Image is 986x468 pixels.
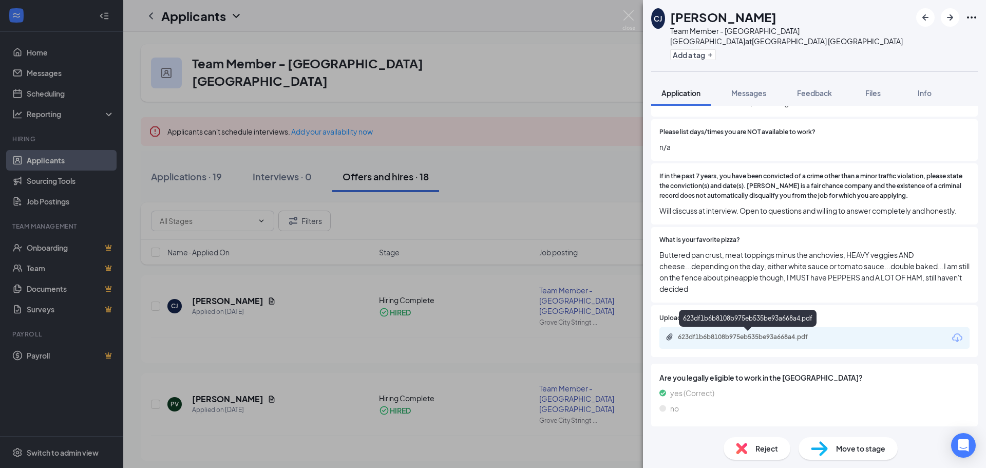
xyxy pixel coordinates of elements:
span: What is your favorite pizza? [659,235,740,245]
a: Paperclip623df1b6b8108b975eb535be93a668a4.pdf [666,333,832,343]
svg: Plus [707,52,713,58]
svg: Paperclip [666,333,674,341]
span: Reject [755,443,778,454]
span: Feedback [797,88,832,98]
span: Will discuss at interview. Open to questions and willing to answer completely and honestly. [659,205,970,216]
span: Please list days/times you are NOT available to work? [659,127,816,137]
span: Are you legally eligible to work in the [GEOGRAPHIC_DATA]? [659,372,970,383]
div: CJ [654,13,662,24]
div: 623df1b6b8108b975eb535be93a668a4.pdf [678,333,822,341]
svg: ArrowRight [944,11,956,24]
span: Application [661,88,700,98]
span: n/a [659,141,970,153]
span: Info [918,88,932,98]
h1: [PERSON_NAME] [670,8,776,26]
span: Buttered pan crust, meat toppings minus the anchovies, HEAVY veggies AND cheese...depending on th... [659,249,970,294]
button: ArrowLeftNew [916,8,935,27]
div: 623df1b6b8108b975eb535be93a668a4.pdf [679,310,817,327]
svg: Download [951,332,963,344]
span: no [670,403,679,414]
span: Move to stage [836,443,885,454]
span: Upload Resume [659,313,706,323]
svg: Ellipses [965,11,978,24]
button: PlusAdd a tag [670,49,716,60]
div: Team Member - [GEOGRAPHIC_DATA] [GEOGRAPHIC_DATA] at [GEOGRAPHIC_DATA] [GEOGRAPHIC_DATA] [670,26,911,46]
span: Messages [731,88,766,98]
span: If in the past 7 years, you have been convicted of a crime other than a minor traffic violation, ... [659,172,970,201]
svg: ArrowLeftNew [919,11,932,24]
span: yes (Correct) [670,387,714,399]
span: Files [865,88,881,98]
div: Open Intercom Messenger [951,433,976,458]
button: ArrowRight [941,8,959,27]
